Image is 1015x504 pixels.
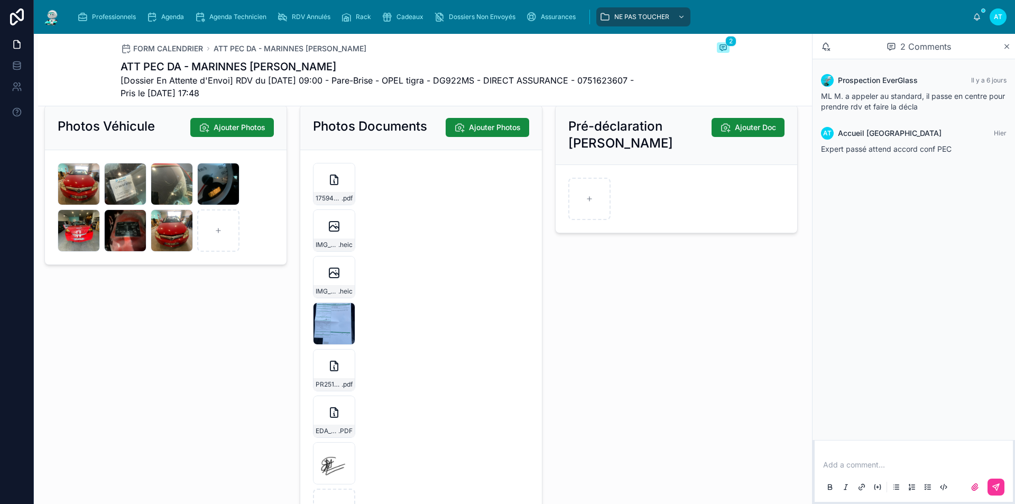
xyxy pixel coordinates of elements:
[58,118,155,135] h2: Photos Véhicule
[469,122,521,133] span: Ajouter Photos
[379,7,431,26] a: Cadeaux
[446,118,529,137] button: Ajouter Photos
[338,427,353,435] span: .PDF
[735,122,776,133] span: Ajouter Doc
[838,75,918,86] span: Prospection EverGlass
[821,91,1005,111] span: ML M. a appeler au standard, il passe en centre pour prendre rdv et faire la décla
[338,7,379,26] a: Rack
[356,13,371,21] span: Rack
[338,241,353,249] span: .heic
[316,194,342,203] span: 1759421031748
[214,122,265,133] span: Ajouter Photos
[823,129,832,138] span: AT
[316,427,338,435] span: EDA_251007105813_NY-HHMRYX2_73
[971,76,1007,84] span: Il y a 6 jours
[541,13,576,21] span: Assurances
[338,287,353,296] span: .heic
[143,7,191,26] a: Agenda
[316,380,342,389] span: PR2510-1826
[523,7,583,26] a: Assurances
[161,13,184,21] span: Agenda
[121,59,650,74] h1: ATT PEC DA - MARINNES [PERSON_NAME]
[313,118,427,135] h2: Photos Documents
[431,7,523,26] a: Dossiers Non Envoyés
[121,74,650,99] span: [Dossier En Attente d'Envoi] RDV du [DATE] 09:00 - Pare-Brise - OPEL tigra - DG922MS - DIRECT ASS...
[316,287,338,296] span: IMG_20251002_175932
[209,13,266,21] span: Agenda Technicien
[725,36,736,47] span: 2
[74,7,143,26] a: Professionnels
[994,129,1007,137] span: Hier
[596,7,690,26] a: NE PAS TOUCHER
[42,8,61,25] img: App logo
[449,13,515,21] span: Dossiers Non Envoyés
[92,13,136,21] span: Professionnels
[70,5,973,29] div: scrollable content
[838,128,942,139] span: Accueil [GEOGRAPHIC_DATA]
[342,380,353,389] span: .pdf
[342,194,353,203] span: .pdf
[121,43,203,54] a: FORM CALENDRIER
[821,144,952,153] span: Expert passé attend accord conf PEC
[396,13,423,21] span: Cadeaux
[900,40,951,53] span: 2 Comments
[717,42,730,55] button: 2
[994,13,1002,21] span: AT
[568,118,712,152] h2: Pré-déclaration [PERSON_NAME]
[191,7,274,26] a: Agenda Technicien
[292,13,330,21] span: RDV Annulés
[712,118,785,137] button: Ajouter Doc
[133,43,203,54] span: FORM CALENDRIER
[190,118,274,137] button: Ajouter Photos
[214,43,366,54] a: ATT PEC DA - MARINNES [PERSON_NAME]
[614,13,669,21] span: NE PAS TOUCHER
[274,7,338,26] a: RDV Annulés
[316,241,338,249] span: IMG_20251002_175938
